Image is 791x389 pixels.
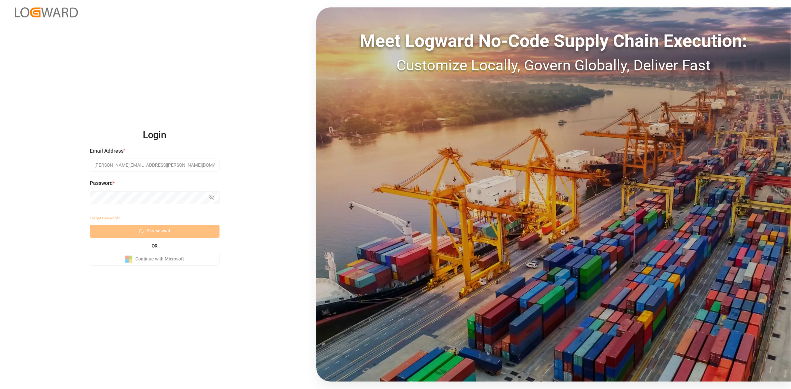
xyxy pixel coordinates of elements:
img: Logward_new_orange.png [15,7,78,17]
small: OR [152,244,158,248]
h2: Login [90,123,220,147]
span: Password [90,179,113,187]
div: Customize Locally, Govern Globally, Deliver Fast [316,54,791,77]
div: Meet Logward No-Code Supply Chain Execution: [316,28,791,54]
span: Email Address [90,147,123,155]
input: Enter your email [90,159,220,172]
